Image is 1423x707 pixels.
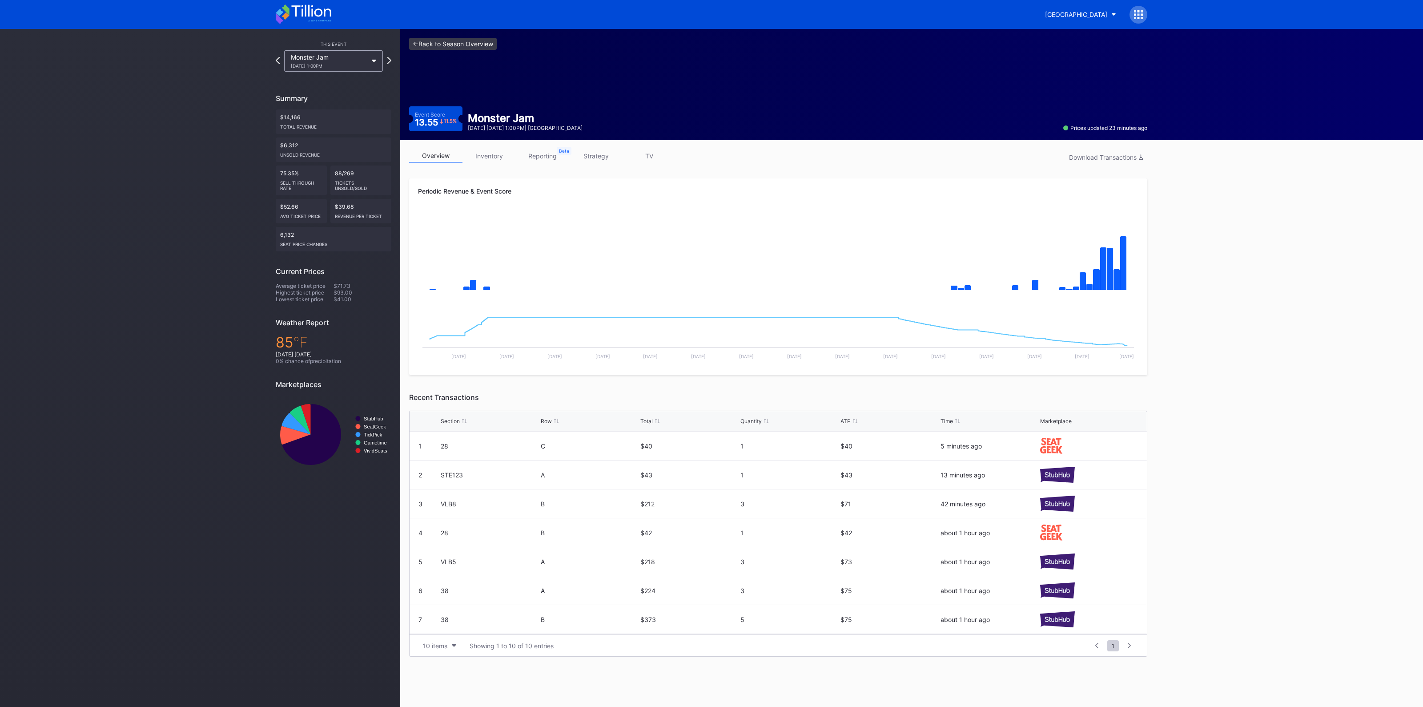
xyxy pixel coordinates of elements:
text: [DATE] [739,354,754,359]
div: Time [941,418,953,424]
text: [DATE] [643,354,658,359]
div: Unsold Revenue [280,149,387,158]
button: 10 items [418,640,461,652]
div: seat price changes [280,238,387,247]
div: about 1 hour ago [941,558,1038,566]
text: [DATE] [1075,354,1089,359]
div: Current Prices [276,267,391,276]
div: Weather Report [276,318,391,327]
span: 1 [1107,640,1119,651]
img: stubHub.svg [1040,467,1075,482]
div: $93.00 [334,289,391,296]
div: [DATE] [DATE] [276,351,391,358]
div: 1 [740,442,838,450]
div: Section [441,418,460,424]
div: $218 [640,558,738,566]
div: 3 [740,587,838,594]
div: Revenue per ticket [335,210,387,219]
div: $6,312 [276,137,391,162]
div: 5 [740,616,838,623]
text: [DATE] [787,354,802,359]
button: Download Transactions [1065,151,1147,163]
div: about 1 hour ago [941,587,1038,594]
div: VLB5 [441,558,539,566]
div: VLB8 [441,500,539,508]
img: stubHub.svg [1040,611,1075,627]
div: $212 [640,500,738,508]
div: 3 [740,500,838,508]
div: Lowest ticket price [276,296,334,303]
text: [DATE] [595,354,610,359]
div: 2 [418,471,422,479]
text: TickPick [364,432,382,437]
text: [DATE] [931,354,946,359]
a: reporting [516,149,569,163]
div: 38 [441,616,539,623]
div: about 1 hour ago [941,616,1038,623]
div: 3 [418,500,422,508]
div: Prices updated 23 minutes ago [1063,125,1147,131]
div: about 1 hour ago [941,529,1038,537]
img: stubHub.svg [1040,553,1075,569]
img: stubHub.svg [1040,496,1075,511]
div: B [541,616,639,623]
text: VividSeats [364,448,387,453]
div: Quantity [740,418,762,424]
a: TV [623,149,676,163]
div: Marketplace [1040,418,1072,424]
div: B [541,500,639,508]
div: 3 [740,558,838,566]
div: Event Score [415,111,445,118]
div: 1 [740,471,838,479]
div: 28 [441,529,539,537]
div: Recent Transactions [409,393,1147,402]
div: 28 [441,442,539,450]
div: 4 [418,529,422,537]
div: $224 [640,587,738,594]
div: C [541,442,639,450]
div: 85 [276,334,391,351]
a: strategy [569,149,623,163]
div: A [541,471,639,479]
div: B [541,529,639,537]
div: $75 [840,616,938,623]
div: $73 [840,558,938,566]
span: ℉ [293,334,308,351]
div: Total [640,418,653,424]
div: $71.73 [334,283,391,289]
div: [DATE] 1:00PM [291,63,367,69]
button: [GEOGRAPHIC_DATA] [1038,6,1123,23]
img: seatGeek.svg [1040,438,1062,453]
div: Monster Jam [468,112,583,125]
div: $43 [640,471,738,479]
div: Showing 1 to 10 of 10 entries [470,642,554,650]
div: 5 minutes ago [941,442,1038,450]
text: [DATE] [547,354,562,359]
img: stubHub.svg [1040,582,1075,598]
div: 1 [740,529,838,537]
text: [DATE] [499,354,514,359]
div: This Event [276,41,391,47]
text: [DATE] [451,354,466,359]
div: $75 [840,587,938,594]
div: $42 [640,529,738,537]
div: $39.68 [330,199,392,223]
div: 5 [418,558,422,566]
text: [DATE] [1119,354,1134,359]
div: 1 [418,442,422,450]
div: $14,166 [276,109,391,134]
div: $373 [640,616,738,623]
div: 13 minutes ago [941,471,1038,479]
div: 10 items [423,642,447,650]
div: 88/269 [330,166,392,195]
div: [GEOGRAPHIC_DATA] [1045,11,1107,18]
text: [DATE] [1027,354,1042,359]
text: [DATE] [835,354,850,359]
div: Summary [276,94,391,103]
div: Periodic Revenue & Event Score [418,187,1138,195]
div: 7 [418,616,422,623]
div: Avg ticket price [280,210,322,219]
div: Average ticket price [276,283,334,289]
div: A [541,587,639,594]
text: SeatGeek [364,424,386,429]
